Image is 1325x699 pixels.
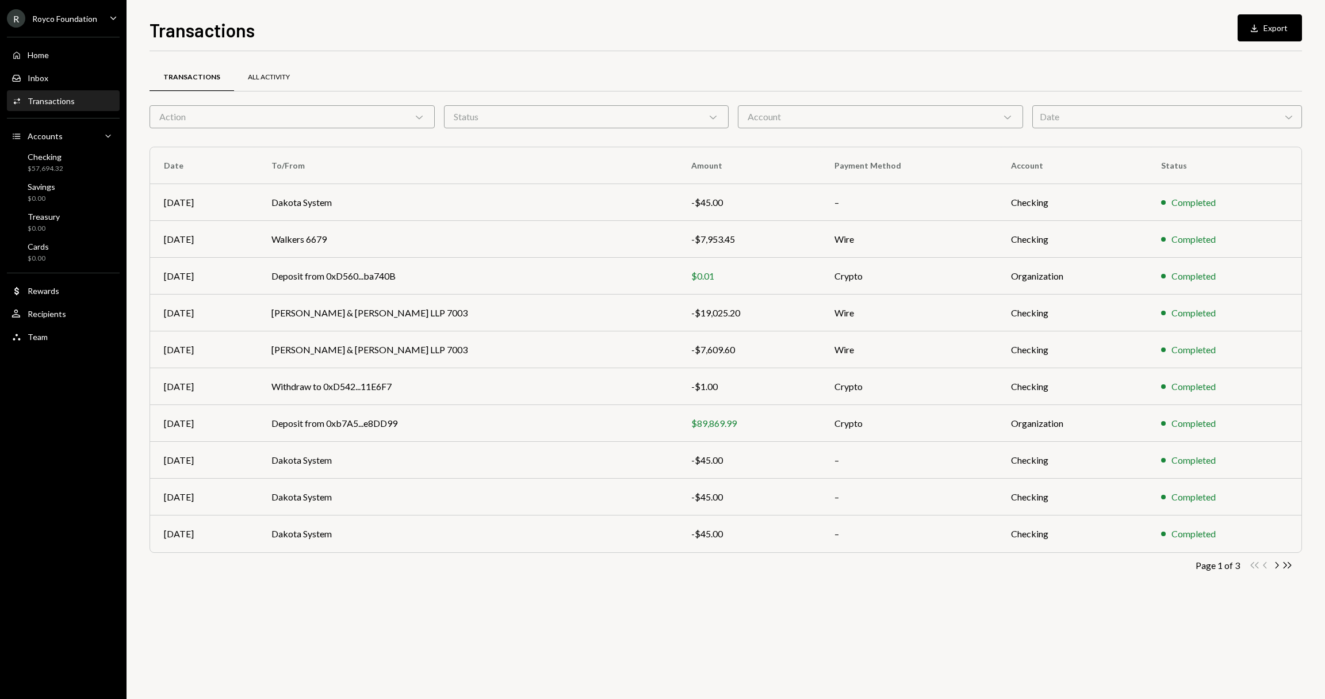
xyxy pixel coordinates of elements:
[677,147,821,184] th: Amount
[28,73,48,83] div: Inbox
[1171,417,1216,430] div: Completed
[150,147,258,184] th: Date
[997,221,1147,258] td: Checking
[821,221,997,258] td: Wire
[821,405,997,442] td: Crypto
[1171,343,1216,357] div: Completed
[1171,269,1216,283] div: Completed
[28,212,60,221] div: Treasury
[7,9,25,28] div: R
[1171,380,1216,394] div: Completed
[997,515,1147,552] td: Checking
[7,280,120,301] a: Rewards
[997,331,1147,368] td: Checking
[164,306,244,320] div: [DATE]
[1171,196,1216,209] div: Completed
[164,417,244,430] div: [DATE]
[7,178,120,206] a: Savings$0.00
[997,184,1147,221] td: Checking
[7,238,120,266] a: Cards$0.00
[7,67,120,88] a: Inbox
[258,295,677,331] td: [PERSON_NAME] & [PERSON_NAME] LLP 7003
[444,105,729,128] div: Status
[7,90,120,111] a: Transactions
[164,453,244,467] div: [DATE]
[691,417,807,430] div: $89,869.99
[821,184,997,221] td: –
[28,224,60,234] div: $0.00
[691,490,807,504] div: -$45.00
[997,442,1147,479] td: Checking
[7,303,120,324] a: Recipients
[691,306,807,320] div: -$19,025.20
[691,196,807,209] div: -$45.00
[150,63,234,92] a: Transactions
[258,147,677,184] th: To/From
[7,148,120,176] a: Checking$57,694.32
[28,242,49,251] div: Cards
[28,164,63,174] div: $57,694.32
[821,258,997,295] td: Crypto
[691,380,807,394] div: -$1.00
[1171,527,1216,541] div: Completed
[691,269,807,283] div: $0.01
[821,331,997,368] td: Wire
[28,96,75,106] div: Transactions
[28,182,55,192] div: Savings
[997,479,1147,515] td: Checking
[7,326,120,347] a: Team
[28,286,59,296] div: Rewards
[1032,105,1302,128] div: Date
[150,105,435,128] div: Action
[821,368,997,405] td: Crypto
[258,442,677,479] td: Dakota System
[691,343,807,357] div: -$7,609.60
[691,232,807,246] div: -$7,953.45
[164,196,244,209] div: [DATE]
[821,147,997,184] th: Payment Method
[28,254,49,263] div: $0.00
[28,332,48,342] div: Team
[164,527,244,541] div: [DATE]
[164,269,244,283] div: [DATE]
[7,44,120,65] a: Home
[248,72,290,82] div: All Activity
[28,194,55,204] div: $0.00
[997,147,1147,184] th: Account
[164,380,244,394] div: [DATE]
[163,72,220,82] div: Transactions
[234,63,304,92] a: All Activity
[821,479,997,515] td: –
[28,309,66,319] div: Recipients
[997,295,1147,331] td: Checking
[258,258,677,295] td: Deposit from 0xD560...ba740B
[997,368,1147,405] td: Checking
[821,442,997,479] td: –
[258,368,677,405] td: Withdraw to 0xD542...11E6F7
[1171,232,1216,246] div: Completed
[1171,306,1216,320] div: Completed
[738,105,1023,128] div: Account
[28,152,63,162] div: Checking
[258,221,677,258] td: Walkers 6679
[150,18,255,41] h1: Transactions
[691,527,807,541] div: -$45.00
[1171,453,1216,467] div: Completed
[258,184,677,221] td: Dakota System
[821,515,997,552] td: –
[1171,490,1216,504] div: Completed
[258,515,677,552] td: Dakota System
[997,258,1147,295] td: Organization
[1147,147,1301,184] th: Status
[28,131,63,141] div: Accounts
[1196,560,1240,571] div: Page 1 of 3
[28,50,49,60] div: Home
[7,125,120,146] a: Accounts
[164,232,244,246] div: [DATE]
[258,479,677,515] td: Dakota System
[164,343,244,357] div: [DATE]
[821,295,997,331] td: Wire
[691,453,807,467] div: -$45.00
[1238,14,1302,41] button: Export
[258,405,677,442] td: Deposit from 0xb7A5...e8DD99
